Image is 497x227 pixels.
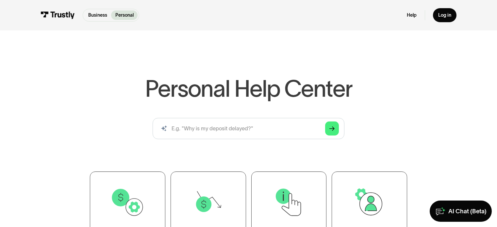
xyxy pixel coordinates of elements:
p: Personal [115,12,134,19]
a: AI Chat (Beta) [430,201,492,222]
div: AI Chat (Beta) [448,207,487,215]
img: Trustly Logo [41,11,75,19]
a: Log in [433,8,456,22]
div: Log in [438,12,451,18]
a: Personal [111,10,137,20]
p: Business [88,12,107,19]
a: Help [407,12,417,18]
form: Search [153,118,344,139]
a: Business [84,10,111,20]
h1: Personal Help Center [145,77,352,100]
input: search [153,118,344,139]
